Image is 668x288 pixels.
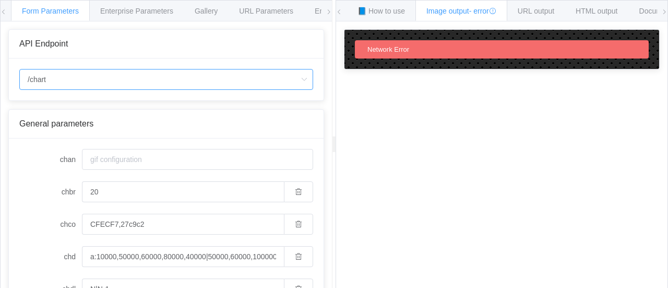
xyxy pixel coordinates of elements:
[367,45,409,53] span: Network Error
[19,69,313,90] input: Select
[518,7,554,15] span: URL output
[19,246,82,267] label: chd
[100,7,173,15] span: Enterprise Parameters
[19,39,68,48] span: API Endpoint
[22,7,79,15] span: Form Parameters
[469,7,496,15] span: - error
[19,214,82,235] label: chco
[82,149,313,170] input: gif configuration
[426,7,496,15] span: Image output
[82,246,284,267] input: chart data
[239,7,293,15] span: URL Parameters
[195,7,218,15] span: Gallery
[19,119,93,128] span: General parameters
[19,181,82,202] label: chbr
[82,214,284,235] input: series colors
[19,149,82,170] label: chan
[82,181,284,202] input: Bar corner radius. Display bars with rounded corner.
[357,7,405,15] span: 📘 How to use
[576,7,617,15] span: HTML output
[315,7,360,15] span: Environments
